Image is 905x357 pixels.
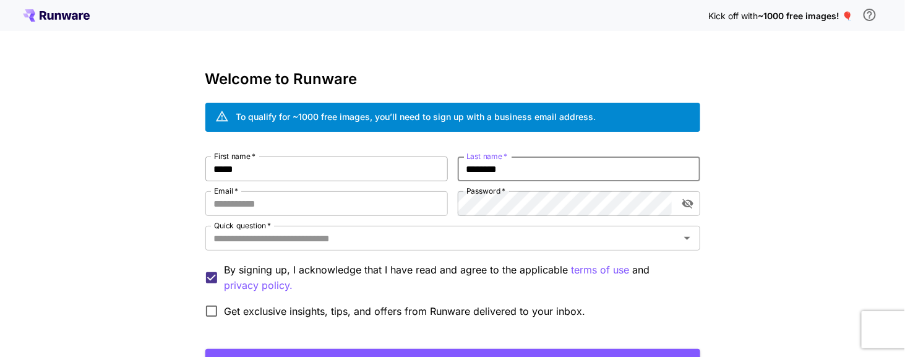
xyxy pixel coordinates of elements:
button: Open [679,230,696,247]
h3: Welcome to Runware [205,71,700,88]
label: Last name [466,151,507,161]
button: By signing up, I acknowledge that I have read and agree to the applicable terms of use and [225,278,293,293]
p: privacy policy. [225,278,293,293]
button: In order to qualify for free credit, you need to sign up with a business email address and click ... [857,2,882,27]
label: Email [214,186,238,196]
div: To qualify for ~1000 free images, you’ll need to sign up with a business email address. [236,110,596,123]
p: terms of use [572,262,630,278]
label: Quick question [214,220,271,231]
label: Password [466,186,506,196]
span: ~1000 free images! 🎈 [758,11,852,21]
span: Kick off with [708,11,758,21]
button: toggle password visibility [677,192,699,215]
span: Get exclusive insights, tips, and offers from Runware delivered to your inbox. [225,304,586,319]
label: First name [214,151,255,161]
p: By signing up, I acknowledge that I have read and agree to the applicable and [225,262,690,293]
button: By signing up, I acknowledge that I have read and agree to the applicable and privacy policy. [572,262,630,278]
